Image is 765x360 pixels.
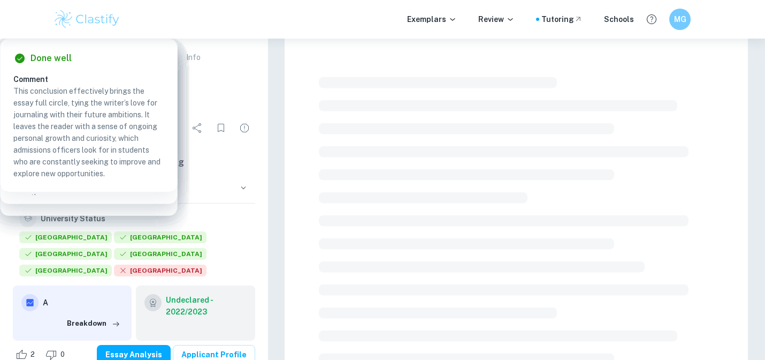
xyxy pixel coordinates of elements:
[114,231,206,246] div: Accepted: Yale University
[53,9,121,30] img: Clastify logo
[114,265,206,276] span: [GEOGRAPHIC_DATA]
[210,117,232,139] div: Bookmark
[25,349,41,360] span: 2
[541,13,583,25] a: Tutoring
[407,13,457,25] p: Exemplars
[19,248,112,262] div: Accepted: Princeton University
[13,73,164,85] h6: Comment
[13,85,164,179] p: This conclusion effectively brings the essay full circle, tying the writer’s love for journaling ...
[41,213,105,224] h6: University Status
[64,316,123,332] button: Breakdown
[166,294,246,318] a: Undeclared - 2022/2023
[114,265,206,279] div: Rejected: Dartmouth College
[19,265,112,279] div: Accepted: Duke University
[186,51,201,63] p: Info
[674,13,686,25] h6: MG
[234,117,255,139] div: Report issue
[55,349,71,360] span: 0
[114,248,206,262] div: Accepted: Columbia University
[114,231,206,243] span: [GEOGRAPHIC_DATA]
[642,10,661,28] button: Help and Feedback
[19,231,112,246] div: Accepted: Stanford University
[19,231,112,243] span: [GEOGRAPHIC_DATA]
[114,248,206,260] span: [GEOGRAPHIC_DATA]
[19,248,112,260] span: [GEOGRAPHIC_DATA]
[478,13,515,25] p: Review
[669,9,691,30] button: MG
[604,13,634,25] a: Schools
[19,265,112,276] span: [GEOGRAPHIC_DATA]
[43,297,123,309] h6: A
[30,52,72,65] h6: Done well
[187,117,208,139] div: Share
